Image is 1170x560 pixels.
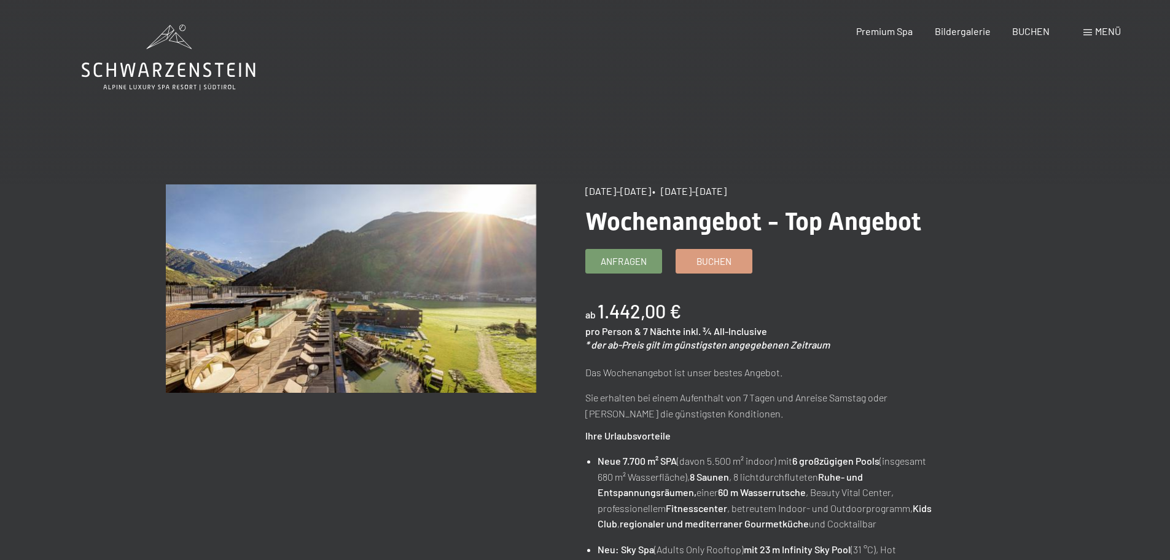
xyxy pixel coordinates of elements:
[586,250,661,273] a: Anfragen
[598,543,654,555] strong: Neu: Sky Spa
[585,339,830,350] em: * der ab-Preis gilt im günstigsten angegebenen Zeitraum
[718,486,806,498] strong: 60 m Wasserrutsche
[585,390,956,421] p: Sie erhalten bei einem Aufenthalt von 7 Tagen und Anreise Samstag oder [PERSON_NAME] die günstigs...
[166,184,536,393] img: Wochenangebot - Top Angebot
[1095,25,1121,37] span: Menü
[690,471,729,483] strong: 8 Saunen
[585,309,596,320] span: ab
[856,25,913,37] a: Premium Spa
[585,430,671,441] strong: Ihre Urlaubsvorteile
[598,455,677,467] strong: Neue 7.700 m² SPA
[935,25,991,37] a: Bildergalerie
[620,518,809,529] strong: regionaler und mediterraner Gourmetküche
[585,185,651,197] span: [DATE]–[DATE]
[744,543,851,555] strong: mit 23 m Infinity Sky Pool
[696,255,731,268] span: Buchen
[683,325,767,337] span: inkl. ¾ All-Inclusive
[601,255,647,268] span: Anfragen
[585,207,921,236] span: Wochenangebot - Top Angebot
[652,185,727,197] span: • [DATE]–[DATE]
[792,455,879,467] strong: 6 großzügigen Pools
[598,453,955,532] li: (davon 5.500 m² indoor) mit (insgesamt 680 m² Wasserfläche), , 8 lichtdurchfluteten einer , Beaut...
[585,325,641,337] span: pro Person &
[585,365,956,381] p: Das Wochenangebot ist unser bestes Angebot.
[643,325,681,337] span: 7 Nächte
[1012,25,1050,37] a: BUCHEN
[676,250,752,273] a: Buchen
[598,300,681,322] b: 1.442,00 €
[666,502,727,514] strong: Fitnesscenter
